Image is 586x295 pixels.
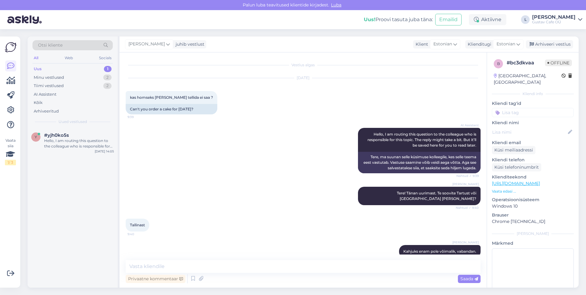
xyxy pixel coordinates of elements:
div: [PERSON_NAME] [492,231,574,236]
p: Kliendi nimi [492,120,574,126]
div: Privaatne kommentaar [126,275,185,283]
p: Windows 10 [492,203,574,209]
div: juhib vestlust [173,41,204,48]
p: Chrome [TECHNICAL_ID] [492,218,574,225]
span: Uued vestlused [59,119,87,125]
span: #yjh0ko5s [44,132,69,138]
button: Emailid [435,14,462,25]
span: 9:40 [127,232,150,236]
div: [DATE] [126,75,481,81]
div: Socials [98,54,113,62]
span: Luba [329,2,343,8]
p: Klienditeekond [492,174,574,180]
div: Web [63,54,74,62]
div: 1 / 3 [5,160,16,165]
div: L [521,15,530,24]
span: Estonian [433,41,452,48]
span: 9:39 [127,115,150,119]
div: Arhiveeri vestlus [526,40,573,48]
p: Brauser [492,212,574,218]
div: Kliendi info [492,91,574,97]
p: Operatsioonisüsteem [492,197,574,203]
span: [PERSON_NAME] [452,240,479,245]
div: AI Assistent [34,91,56,98]
span: Otsi kliente [38,42,63,48]
div: Aktiivne [469,14,506,25]
div: Uus [34,66,42,72]
div: [PERSON_NAME] [532,15,576,20]
b: Uus! [364,17,375,22]
div: Minu vestlused [34,75,64,81]
div: Tiimi vestlused [34,83,64,89]
div: Hello, I am routing this question to the colleague who is responsible for this topic. The reply m... [44,138,114,149]
p: Kliendi email [492,140,574,146]
span: b [497,61,500,66]
span: y [35,135,37,139]
span: [PERSON_NAME] [452,182,479,186]
div: Proovi tasuta juba täna: [364,16,433,23]
div: Can't you order a cake for [DATE]? [126,104,217,114]
span: Hello, I am routing this question to the colleague who is responsible for this topic. The reply m... [367,132,477,147]
div: Kõik [34,100,43,106]
span: Offline [545,59,572,66]
span: Saada [460,276,478,282]
div: Küsi meiliaadressi [492,146,535,154]
span: [PERSON_NAME] [128,41,165,48]
div: Klient [413,41,428,48]
p: Kliendi telefon [492,157,574,163]
input: Lisa tag [492,108,574,117]
div: Arhiveeritud [34,108,59,114]
div: 2 [103,75,112,81]
div: Gustav Cafe OÜ [532,20,576,25]
p: Vaata edasi ... [492,189,574,194]
img: Askly Logo [5,41,17,53]
div: [GEOGRAPHIC_DATA], [GEOGRAPHIC_DATA] [494,73,561,86]
span: Nähtud ✓ 9:40 [456,205,479,210]
div: Vaata siia [5,138,16,165]
p: Kliendi tag'id [492,100,574,107]
span: Nähtud ✓ 9:39 [456,174,479,178]
span: kas homseks [PERSON_NAME] tellida ei saa ? [130,95,213,100]
p: Märkmed [492,240,574,247]
a: [URL][DOMAIN_NAME] [492,181,540,186]
div: Küsi telefoninumbrit [492,163,541,171]
span: Tallinast [130,223,145,227]
div: Klienditugi [465,41,491,48]
div: [DATE] 14:05 [95,149,114,154]
div: Tere, ma suunan selle küsimuse kolleegile, kes selle teema eest vastutab. Vastuse saamine võib ve... [358,152,481,173]
div: # bc3dkvaa [507,59,545,67]
div: 1 [104,66,112,72]
span: AI Assistent [456,123,479,128]
div: 2 [103,83,112,89]
span: Estonian [497,41,515,48]
span: Tere! Tänan uurimast. Te soovite Tartust või [GEOGRAPHIC_DATA] [PERSON_NAME]? [397,191,477,201]
input: Lisa nimi [492,129,567,136]
a: [PERSON_NAME]Gustav Cafe OÜ [532,15,582,25]
div: All [32,54,40,62]
span: Kahjuks enam pole võimalik, vabandan. [403,249,476,254]
div: Vestlus algas [126,62,481,68]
